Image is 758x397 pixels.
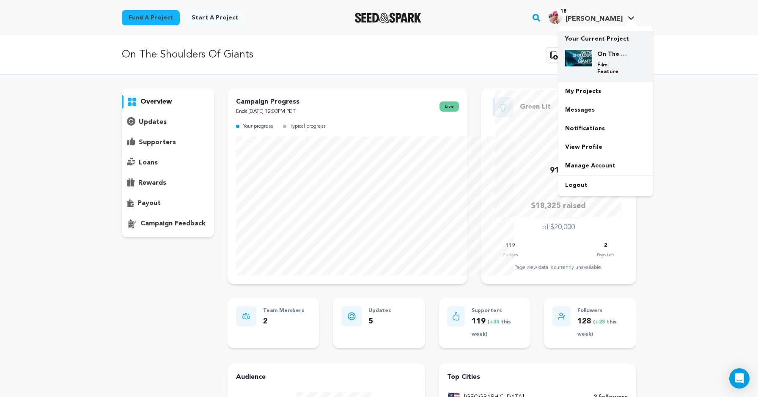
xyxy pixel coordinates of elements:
p: updates [139,117,167,127]
span: live [439,101,459,112]
p: Team Members [263,306,305,316]
span: +30 [489,320,501,325]
button: supporters [122,136,214,149]
a: Your Current Project On The Shoulders Of Giants Film Feature [565,31,646,82]
button: rewards [122,176,214,190]
span: ( this week) [577,320,617,337]
div: Scott D.'s Profile [549,11,623,24]
a: Start a project [185,10,245,25]
p: 2 [604,241,607,251]
span: +28 [595,320,607,325]
p: Typical progress [290,122,325,131]
p: Film Feature [597,62,628,75]
a: Fund a project [122,10,180,25]
p: loans [139,158,158,168]
p: 91% [550,164,567,177]
a: Manage Account [558,156,653,175]
span: Scott D.'s Profile [547,9,636,27]
a: Messages [558,101,653,119]
p: Your progress [243,122,273,131]
a: Logout [558,176,653,194]
p: 119 [472,315,522,340]
img: b9fb2803be207890.jpg [565,50,592,67]
p: supporters [139,137,176,148]
img: 73bbabdc3393ef94.png [549,11,562,24]
p: 128 [577,315,628,340]
p: rewards [138,178,166,188]
p: overview [140,97,172,107]
a: Notifications [558,119,653,138]
p: Updates [368,306,391,316]
a: Seed&Spark Homepage [355,13,421,23]
a: View Profile [558,138,653,156]
img: Seed&Spark Logo Dark Mode [355,13,421,23]
a: My Projects [558,82,653,101]
p: payout [137,198,161,208]
p: 5 [368,315,391,328]
p: On The Shoulders Of Giants [122,47,253,63]
span: 18 [557,7,570,16]
h4: Audience [236,372,417,382]
h4: On The Shoulders Of Giants [597,50,628,58]
p: Your Current Project [565,31,646,43]
h4: Top Cities [447,372,628,382]
p: Followers [577,306,628,316]
p: Ends [DATE] 12:03PM PDT [236,107,299,117]
p: campaign feedback [140,219,206,229]
a: Scott D.'s Profile [547,9,636,24]
button: overview [122,95,214,109]
button: loans [122,156,214,170]
span: [PERSON_NAME] [566,16,623,22]
span: ( this week) [472,320,511,337]
p: 2 [263,315,305,328]
button: updates [122,115,214,129]
p: Days Left [597,251,614,259]
p: of $20,000 [542,222,575,233]
button: campaign feedback [122,217,214,230]
p: Supporters [472,306,522,316]
div: Open Intercom Messenger [729,368,750,389]
p: Campaign Progress [236,97,299,107]
div: Page view data is currently unavailable. [489,264,628,271]
button: payout [122,197,214,210]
